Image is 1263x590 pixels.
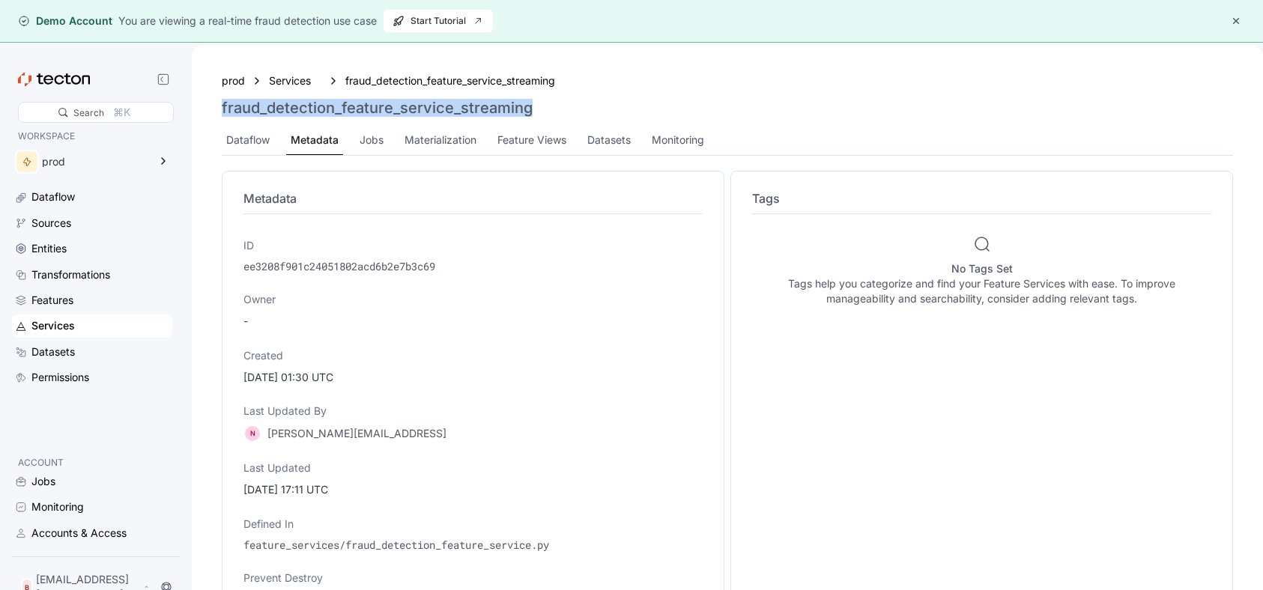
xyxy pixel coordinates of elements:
[31,369,89,386] div: Permissions
[269,73,321,89] a: Services
[226,132,270,148] div: Dataflow
[18,129,166,144] p: WORKSPACE
[12,366,172,389] a: Permissions
[118,13,377,29] div: You are viewing a real-time fraud detection use case
[31,473,55,490] div: Jobs
[12,341,172,363] a: Datasets
[31,317,75,334] div: Services
[31,499,84,515] div: Monitoring
[652,132,704,148] div: Monitoring
[31,292,73,308] div: Features
[42,156,148,167] div: prod
[12,264,172,286] a: Transformations
[393,10,484,32] span: Start Tutorial
[383,9,494,33] button: Start Tutorial
[31,189,75,205] div: Dataflow
[18,13,112,28] div: Demo Account
[752,189,1211,207] h4: Tags
[222,99,533,117] h3: fraud_detection_feature_service_streaming
[12,289,172,311] a: Features
[12,496,172,518] a: Monitoring
[12,470,172,493] a: Jobs
[31,215,71,231] div: Sources
[405,132,476,148] div: Materialization
[758,261,1205,276] h5: No Tags Set
[18,102,174,123] div: Search⌘K
[31,344,75,360] div: Datasets
[12,212,172,234] a: Sources
[360,132,384,148] div: Jobs
[587,132,631,148] div: Datasets
[12,314,172,337] a: Services
[345,73,555,89] a: fraud_detection_feature_service_streaming
[113,104,130,121] div: ⌘K
[73,106,104,120] div: Search
[31,525,127,541] div: Accounts & Access
[12,237,172,260] a: Entities
[31,267,110,283] div: Transformations
[12,186,172,208] a: Dataflow
[12,522,172,544] a: Accounts & Access
[243,189,703,207] h4: Metadata
[497,132,566,148] div: Feature Views
[291,132,339,148] div: Metadata
[18,455,166,470] p: ACCOUNT
[222,73,245,89] a: prod
[31,240,67,257] div: Entities
[758,276,1205,306] p: Tags help you categorize and find your Feature Services with ease. To improve manageability and s...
